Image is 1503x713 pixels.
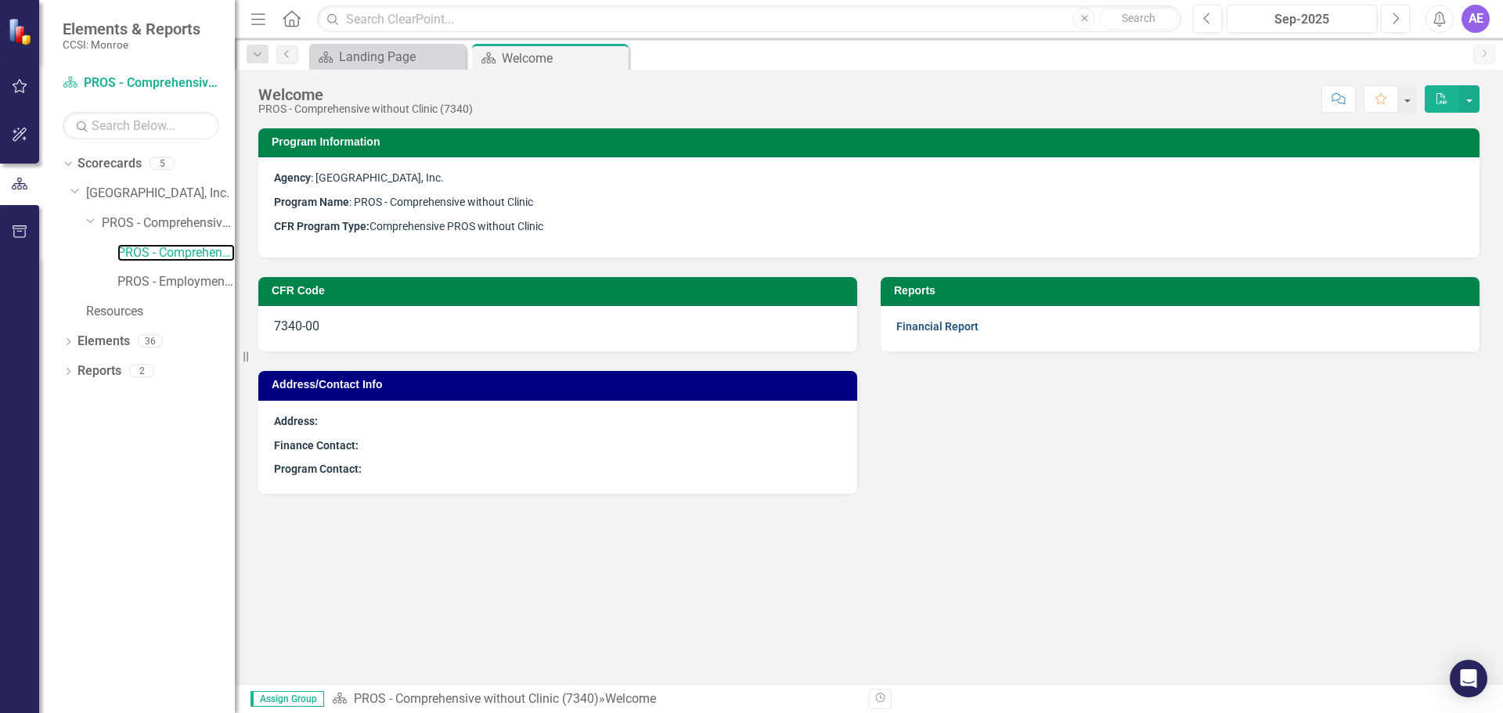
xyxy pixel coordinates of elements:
div: 5 [150,157,175,171]
strong: Program Name [274,196,349,208]
img: ClearPoint Strategy [8,18,35,45]
a: Reports [77,362,121,380]
a: PROS - Comprehensive without Clinic (7340) [63,74,219,92]
a: [GEOGRAPHIC_DATA], Inc. [86,185,235,203]
div: 2 [129,365,154,378]
span: Assign Group [250,691,324,707]
strong: Address: [274,415,318,427]
a: Scorecards [77,155,142,173]
button: Sep-2025 [1227,5,1377,33]
strong: Finance Contact: [274,439,359,452]
h3: CFR Code [272,285,849,297]
button: Search [1099,8,1177,30]
a: PROS - Comprehensive without Clinic [102,214,235,232]
div: PROS - Comprehensive without Clinic (7340) [258,103,473,115]
a: Resources [86,303,235,321]
h3: Reports [894,285,1472,297]
span: Search [1122,12,1155,24]
span: : [GEOGRAPHIC_DATA], Inc. [274,171,444,184]
div: » [332,690,857,708]
button: AE [1462,5,1490,33]
a: Landing Page [313,47,462,67]
div: Landing Page [339,47,462,67]
span: Elements & Reports [63,20,200,38]
a: Financial Report [896,320,979,333]
div: Sep-2025 [1232,10,1371,29]
span: 7340-00 [274,319,319,333]
strong: Program Contact: [274,463,362,475]
small: CCSI: Monroe [63,38,200,51]
a: PROS - Comprehensive without Clinic (7340) [117,244,235,262]
div: Welcome [502,49,625,68]
div: Welcome [258,86,473,103]
h3: Program Information [272,136,1472,148]
input: Search Below... [63,112,219,139]
h3: Address/Contact Info [272,379,849,391]
div: Welcome [605,691,656,706]
strong: CFR Program Type: [274,220,369,232]
input: Search ClearPoint... [317,5,1181,33]
span: Comprehensive PROS without Clinic [274,220,543,232]
a: Elements [77,333,130,351]
a: PROS - Employment Initiative (8350) [117,273,235,291]
span: : PROS - Comprehensive without Clinic [274,196,533,208]
div: 36 [138,335,163,348]
strong: Agency [274,171,311,184]
a: PROS - Comprehensive without Clinic (7340) [354,691,599,706]
div: Open Intercom Messenger [1450,660,1487,697]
